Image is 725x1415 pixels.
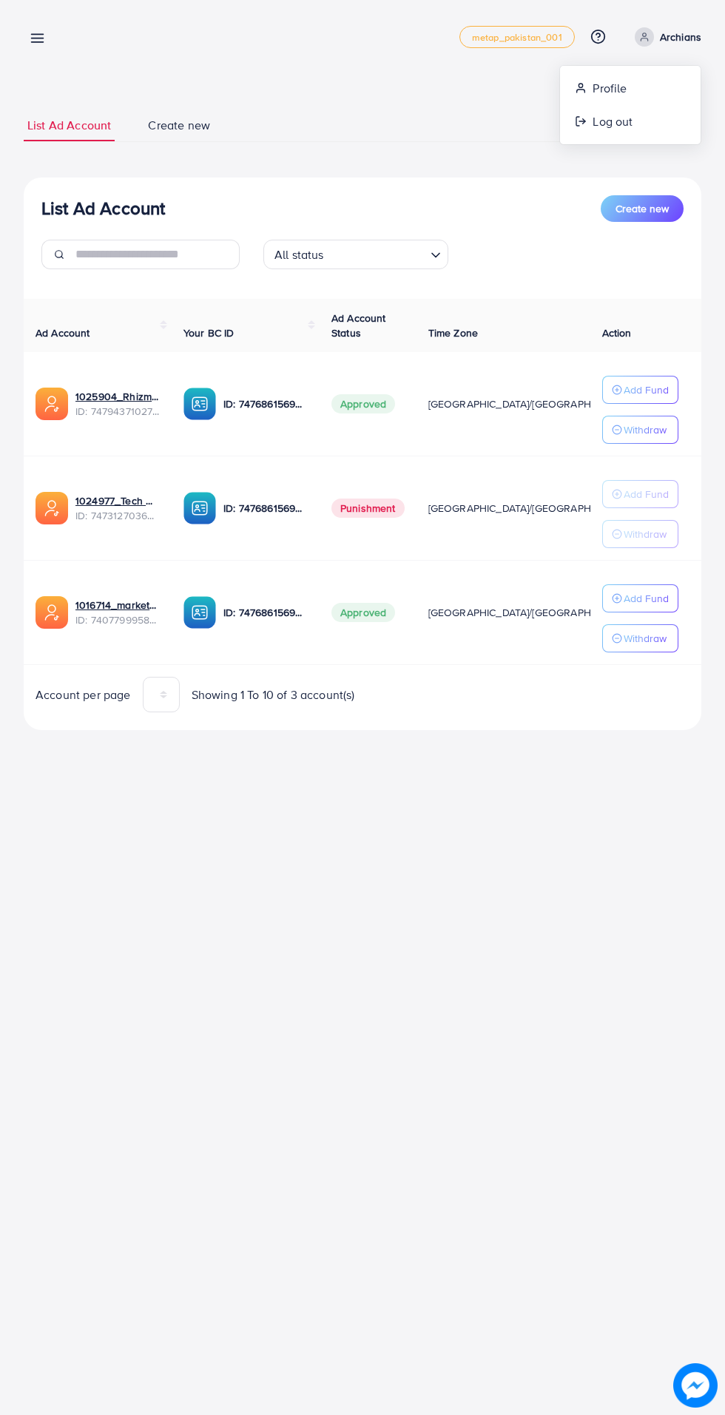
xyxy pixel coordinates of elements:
[428,325,478,340] span: Time Zone
[602,416,678,444] button: Withdraw
[624,485,669,503] p: Add Fund
[36,596,68,629] img: ic-ads-acc.e4c84228.svg
[148,117,210,134] span: Create new
[673,1363,718,1408] img: image
[602,480,678,508] button: Add Fund
[616,201,669,216] span: Create new
[75,493,160,508] a: 1024977_Tech Wave_1739972983986
[36,325,90,340] span: Ad Account
[75,493,160,524] div: <span class='underline'>1024977_Tech Wave_1739972983986</span></br>7473127036257615873
[602,624,678,652] button: Withdraw
[428,501,634,516] span: [GEOGRAPHIC_DATA]/[GEOGRAPHIC_DATA]
[75,598,160,628] div: <span class='underline'>1016714_marketbay_1724762849692</span></br>7407799958096789521
[331,311,386,340] span: Ad Account Status
[624,590,669,607] p: Add Fund
[75,612,160,627] span: ID: 7407799958096789521
[223,395,308,413] p: ID: 7476861569385742352
[601,195,684,222] button: Create new
[75,389,160,404] a: 1025904_Rhizmall Archbeat_1741442161001
[331,394,395,413] span: Approved
[593,79,627,97] span: Profile
[263,240,448,269] div: Search for option
[183,388,216,420] img: ic-ba-acc.ded83a64.svg
[183,492,216,524] img: ic-ba-acc.ded83a64.svg
[459,26,575,48] a: metap_pakistan_001
[602,376,678,404] button: Add Fund
[223,499,308,517] p: ID: 7476861569385742352
[75,389,160,419] div: <span class='underline'>1025904_Rhizmall Archbeat_1741442161001</span></br>7479437102770323473
[602,584,678,612] button: Add Fund
[624,381,669,399] p: Add Fund
[624,525,667,543] p: Withdraw
[36,686,131,703] span: Account per page
[472,33,562,42] span: metap_pakistan_001
[428,396,634,411] span: [GEOGRAPHIC_DATA]/[GEOGRAPHIC_DATA]
[27,117,111,134] span: List Ad Account
[183,325,235,340] span: Your BC ID
[75,404,160,419] span: ID: 7479437102770323473
[629,27,701,47] a: Archians
[428,605,634,620] span: [GEOGRAPHIC_DATA]/[GEOGRAPHIC_DATA]
[624,629,667,647] p: Withdraw
[272,244,327,266] span: All status
[331,499,405,518] span: Punishment
[328,241,425,266] input: Search for option
[36,492,68,524] img: ic-ads-acc.e4c84228.svg
[192,686,355,703] span: Showing 1 To 10 of 3 account(s)
[41,197,165,219] h3: List Ad Account
[559,65,701,145] ul: Archians
[223,604,308,621] p: ID: 7476861569385742352
[660,28,701,46] p: Archians
[75,598,160,612] a: 1016714_marketbay_1724762849692
[624,421,667,439] p: Withdraw
[75,508,160,523] span: ID: 7473127036257615873
[602,325,632,340] span: Action
[602,520,678,548] button: Withdraw
[36,388,68,420] img: ic-ads-acc.e4c84228.svg
[331,603,395,622] span: Approved
[183,596,216,629] img: ic-ba-acc.ded83a64.svg
[593,112,633,130] span: Log out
